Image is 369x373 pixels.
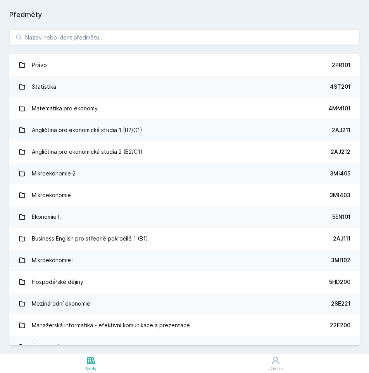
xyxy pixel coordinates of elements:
[331,256,350,264] div: 3MI102
[332,126,350,134] div: 2AJ211
[333,235,350,242] div: 2AJ111
[9,76,360,98] a: Statistika 4ST201
[9,249,360,271] a: Mikroekonomie I 3MI102
[9,29,360,45] input: Název nebo ident předmětu…
[32,209,61,225] div: Ekonomie I.
[9,315,360,336] a: Manažerská informatika - efektivní komunikace a prezentace 22F200
[9,206,360,228] a: Ekonomie I. 5EN101
[9,271,360,293] a: Hospodářské dějiny 5HD200
[32,57,47,73] div: Právo
[32,339,63,355] div: Účetnictví I.
[9,336,360,358] a: Účetnictví I. 1FU201
[32,253,74,268] div: Mikroekonomie I
[329,278,350,286] div: 5HD200
[32,122,142,138] div: Angličtina pro ekonomická studia 1 (B2/C1)
[32,144,143,160] div: Angličtina pro ekonomická studia 2 (B2/C1)
[32,231,148,246] div: Business English pro středně pokročilé 1 (B1)
[9,163,360,184] a: Mikroekonomie 2 3MI405
[9,228,360,249] a: Business English pro středně pokročilé 1 (B1) 2AJ111
[331,300,350,308] div: 2SE221
[32,274,83,290] div: Hospodářské dějiny
[332,213,350,221] div: 5EN101
[9,141,360,163] a: Angličtina pro ekonomická studia 2 (B2/C1) 2AJ212
[9,98,360,119] a: Matematika pro ekonomy 4MM101
[329,191,350,199] div: 3MI403
[330,170,350,177] div: 3MI405
[267,366,284,372] div: Uživatel
[85,366,97,372] div: Study
[9,119,360,141] a: Angličtina pro ekonomická studia 1 (B2/C1) 2AJ211
[32,296,90,311] div: Mezinárodní ekonomie
[331,148,350,156] div: 2AJ212
[330,83,350,91] div: 4ST201
[332,343,350,351] div: 1FU201
[32,187,71,203] div: Mikroekonomie
[32,166,76,181] div: Mikroekonomie 2
[32,101,98,116] div: Matematika pro ekonomy
[9,184,360,206] a: Mikroekonomie 3MI403
[32,318,190,333] div: Manažerská informatika - efektivní komunikace a prezentace
[9,54,360,76] a: Právo 2PR101
[32,79,56,95] div: Statistika
[9,293,360,315] a: Mezinárodní ekonomie 2SE221
[9,9,360,20] h1: Předměty
[330,321,350,329] div: 22F200
[328,105,350,112] div: 4MM101
[332,61,350,69] div: 2PR101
